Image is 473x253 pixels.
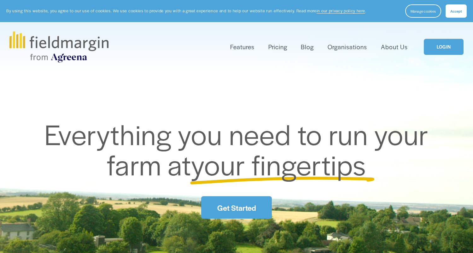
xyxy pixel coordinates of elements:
[405,4,441,18] button: Manage cookies
[6,8,366,14] p: By using this website, you agree to our use of cookies. We use cookies to provide you with a grea...
[230,42,254,52] a: folder dropdown
[268,42,287,52] a: Pricing
[424,39,464,55] a: LOGIN
[230,42,254,51] span: Features
[328,42,367,52] a: Organisations
[201,196,272,219] a: Get Started
[381,42,408,52] a: About Us
[191,144,366,184] span: your fingertips
[44,114,435,184] span: Everything you need to run your farm at
[446,4,467,18] button: Accept
[411,9,436,14] span: Manage cookies
[9,31,108,63] img: fieldmargin.com
[301,42,314,52] a: Blog
[450,9,462,14] span: Accept
[317,8,365,14] a: in our privacy policy here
